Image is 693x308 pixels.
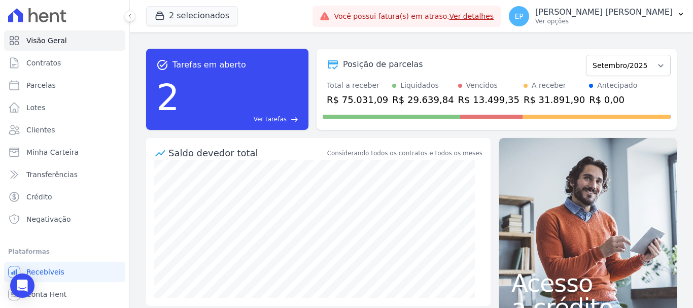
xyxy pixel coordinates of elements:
[4,284,125,304] a: Conta Hent
[4,97,125,118] a: Lotes
[26,147,79,157] span: Minha Carteira
[327,80,388,91] div: Total a receber
[589,93,637,107] div: R$ 0,00
[168,146,325,160] div: Saldo devedor total
[4,209,125,229] a: Negativação
[458,93,519,107] div: R$ 13.499,35
[26,58,61,68] span: Contratos
[343,58,423,71] div: Posição de parcelas
[184,115,298,124] a: Ver tarefas east
[449,12,494,20] a: Ver detalhes
[4,75,125,95] a: Parcelas
[532,80,566,91] div: A receber
[501,2,693,30] button: EP [PERSON_NAME] [PERSON_NAME] Ver opções
[514,13,523,20] span: EP
[535,7,673,17] p: [PERSON_NAME] [PERSON_NAME]
[511,271,665,295] span: Acesso
[597,80,637,91] div: Antecipado
[10,273,34,298] div: Open Intercom Messenger
[26,214,71,224] span: Negativação
[4,262,125,282] a: Recebíveis
[334,11,494,22] span: Você possui fatura(s) em atraso.
[400,80,439,91] div: Liquidados
[26,192,52,202] span: Crédito
[8,246,121,258] div: Plataformas
[291,116,298,123] span: east
[4,164,125,185] a: Transferências
[4,30,125,51] a: Visão Geral
[26,289,66,299] span: Conta Hent
[146,6,238,25] button: 2 selecionados
[4,120,125,140] a: Clientes
[327,149,482,158] div: Considerando todos os contratos e todos os meses
[26,36,67,46] span: Visão Geral
[26,80,56,90] span: Parcelas
[26,125,55,135] span: Clientes
[535,17,673,25] p: Ver opções
[172,59,246,71] span: Tarefas em aberto
[156,71,180,124] div: 2
[4,187,125,207] a: Crédito
[327,93,388,107] div: R$ 75.031,09
[524,93,585,107] div: R$ 31.891,90
[26,102,46,113] span: Lotes
[4,142,125,162] a: Minha Carteira
[156,59,168,71] span: task_alt
[254,115,287,124] span: Ver tarefas
[4,53,125,73] a: Contratos
[26,169,78,180] span: Transferências
[26,267,64,277] span: Recebíveis
[392,93,454,107] div: R$ 29.639,84
[466,80,498,91] div: Vencidos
